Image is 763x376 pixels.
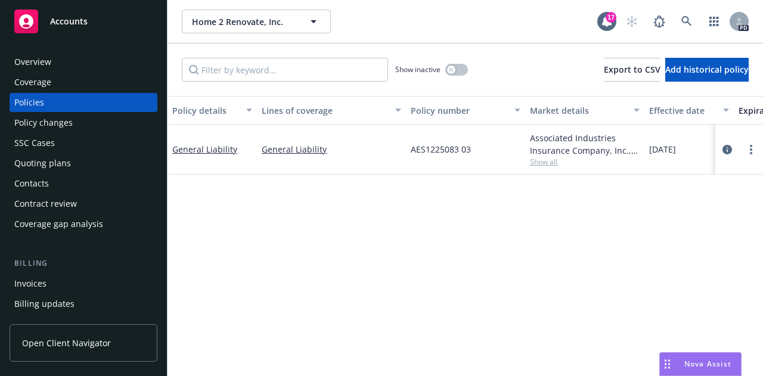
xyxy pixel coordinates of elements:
[22,337,111,349] span: Open Client Navigator
[262,104,388,117] div: Lines of coverage
[620,10,644,33] a: Start snowing
[744,142,758,157] a: more
[14,154,71,173] div: Quoting plans
[14,73,51,92] div: Coverage
[50,17,88,26] span: Accounts
[14,113,73,132] div: Policy changes
[10,93,157,112] a: Policies
[604,58,660,82] button: Export to CSV
[14,133,55,153] div: SSC Cases
[10,274,157,293] a: Invoices
[10,154,157,173] a: Quoting plans
[530,132,640,157] div: Associated Industries Insurance Company, Inc., AmTrust Financial Services, Brown & Riding Insuran...
[10,294,157,313] a: Billing updates
[660,353,675,375] div: Drag to move
[647,10,671,33] a: Report a Bug
[604,64,660,75] span: Export to CSV
[10,113,157,132] a: Policy changes
[720,142,734,157] a: circleInformation
[10,215,157,234] a: Coverage gap analysis
[702,10,726,33] a: Switch app
[10,5,157,38] a: Accounts
[10,52,157,72] a: Overview
[530,104,626,117] div: Market details
[14,93,44,112] div: Policies
[649,143,676,156] span: [DATE]
[172,104,239,117] div: Policy details
[395,64,441,74] span: Show inactive
[659,352,742,376] button: Nova Assist
[14,194,77,213] div: Contract review
[684,359,731,369] span: Nova Assist
[411,143,471,156] span: AES1225083 03
[14,215,103,234] div: Coverage gap analysis
[665,58,749,82] button: Add historical policy
[606,12,616,23] div: 17
[665,64,749,75] span: Add historical policy
[172,144,237,155] a: General Liability
[649,104,716,117] div: Effective date
[10,257,157,269] div: Billing
[182,10,331,33] button: Home 2 Renovate, Inc.
[10,133,157,153] a: SSC Cases
[406,96,525,125] button: Policy number
[168,96,257,125] button: Policy details
[10,73,157,92] a: Coverage
[10,174,157,193] a: Contacts
[257,96,406,125] button: Lines of coverage
[530,157,640,167] span: Show all
[14,294,75,313] div: Billing updates
[675,10,699,33] a: Search
[525,96,644,125] button: Market details
[14,52,51,72] div: Overview
[262,143,401,156] a: General Liability
[10,194,157,213] a: Contract review
[644,96,734,125] button: Effective date
[182,58,388,82] input: Filter by keyword...
[14,274,46,293] div: Invoices
[14,174,49,193] div: Contacts
[411,104,507,117] div: Policy number
[192,15,295,28] span: Home 2 Renovate, Inc.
